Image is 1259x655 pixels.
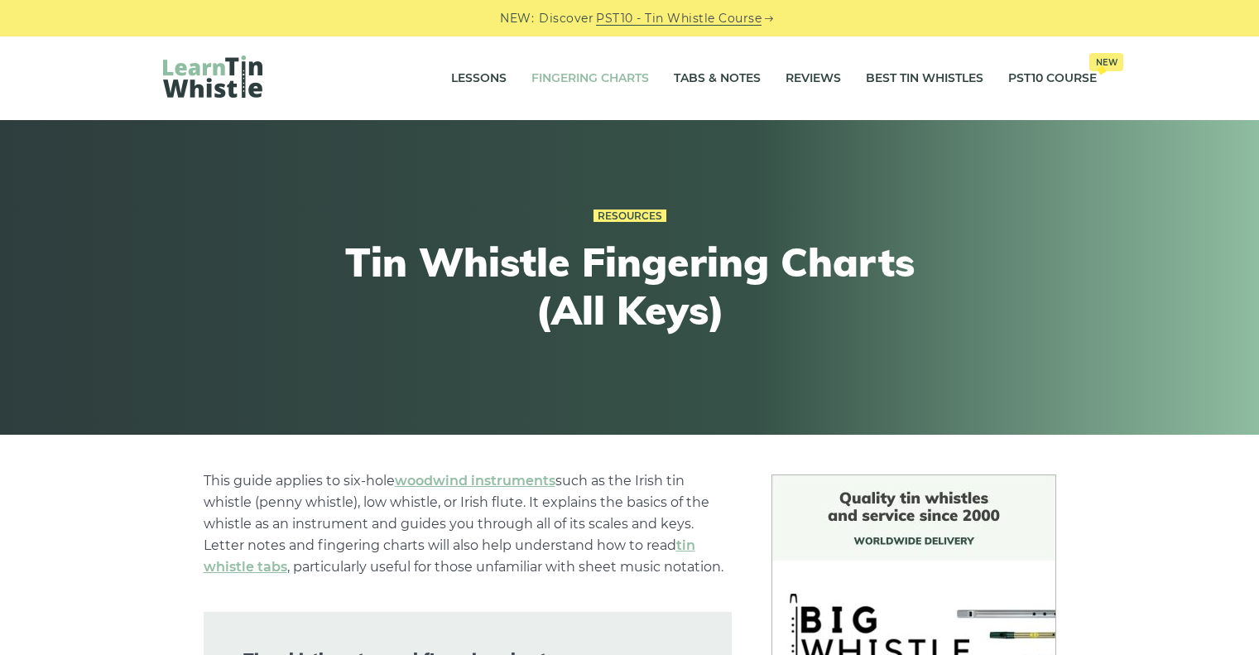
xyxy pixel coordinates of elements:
span: New [1089,53,1123,71]
h1: Tin Whistle Fingering Charts (All Keys) [325,238,935,334]
a: Resources [593,210,666,223]
p: This guide applies to six-hole such as the Irish tin whistle (penny whistle), low whistle, or Iri... [204,470,732,578]
img: LearnTinWhistle.com [163,55,262,98]
a: woodwind instruments [395,473,555,489]
a: Best Tin Whistles [866,58,983,99]
a: Lessons [451,58,507,99]
a: PST10 CourseNew [1008,58,1097,99]
a: Reviews [786,58,841,99]
a: Fingering Charts [531,58,649,99]
a: Tabs & Notes [674,58,761,99]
